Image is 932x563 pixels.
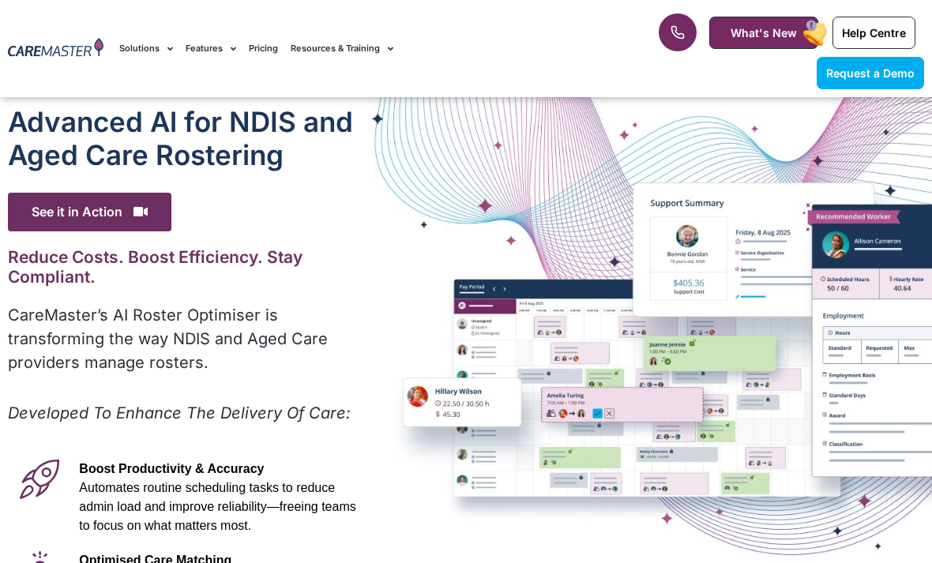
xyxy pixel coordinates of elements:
[186,22,236,75] a: Features
[8,38,103,59] img: CareMaster Logo
[8,303,374,374] p: CareMaster’s AI Roster Optimiser is transforming the way NDIS and Aged Care providers manage rost...
[832,17,915,49] a: Help Centre
[731,26,797,39] span: What's New
[8,105,374,171] h1: Advanced Al for NDIS and Aged Care Rostering
[8,193,171,231] span: See it in Action
[291,22,393,75] a: Resources & Training
[79,481,355,532] span: Automates routine scheduling tasks to reduce admin load and improve reliability—freeing teams to ...
[842,26,906,39] span: Help Centre
[817,57,924,89] a: Request a Demo
[249,22,278,75] a: Pricing
[8,247,374,287] h2: Reduce Costs. Boost Efficiency. Stay Compliant.
[709,17,818,49] a: What's New
[119,22,595,75] nav: Menu
[79,462,264,475] span: Boost Productivity & Accuracy
[119,22,173,75] a: Solutions
[8,403,351,422] em: Developed To Enhance The Delivery Of Care:
[826,66,915,80] span: Request a Demo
